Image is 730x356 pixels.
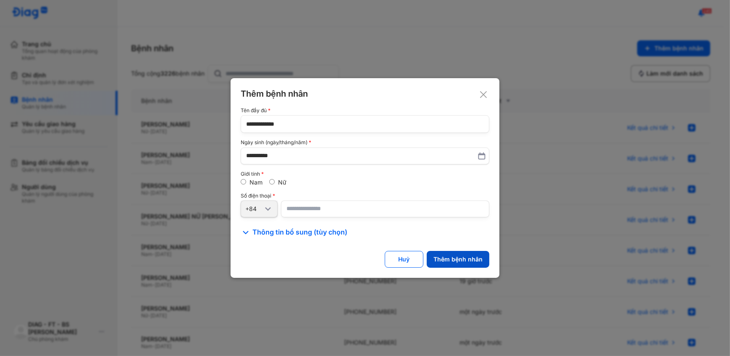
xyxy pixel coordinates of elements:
[278,179,286,186] label: Nữ
[241,108,489,113] div: Tên đầy đủ
[433,256,483,263] div: Thêm bệnh nhân
[249,179,263,186] label: Nam
[241,140,489,145] div: Ngày sinh (ngày/tháng/năm)
[241,193,489,199] div: Số điện thoại
[241,171,489,177] div: Giới tính
[252,227,347,237] span: Thông tin bổ sung (tùy chọn)
[245,205,263,213] div: +84
[427,251,489,268] button: Thêm bệnh nhân
[241,88,489,99] div: Thêm bệnh nhân
[385,251,423,268] button: Huỷ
